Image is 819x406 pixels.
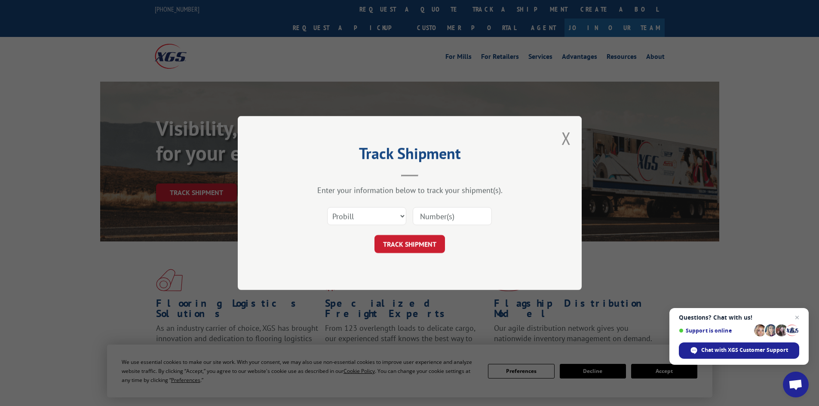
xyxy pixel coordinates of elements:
[281,147,539,164] h2: Track Shipment
[413,207,492,225] input: Number(s)
[281,185,539,195] div: Enter your information below to track your shipment(s).
[374,235,445,253] button: TRACK SHIPMENT
[679,327,751,334] span: Support is online
[679,342,799,359] span: Chat with XGS Customer Support
[701,346,788,354] span: Chat with XGS Customer Support
[679,314,799,321] span: Questions? Chat with us!
[783,372,809,397] a: Open chat
[561,127,571,150] button: Close modal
